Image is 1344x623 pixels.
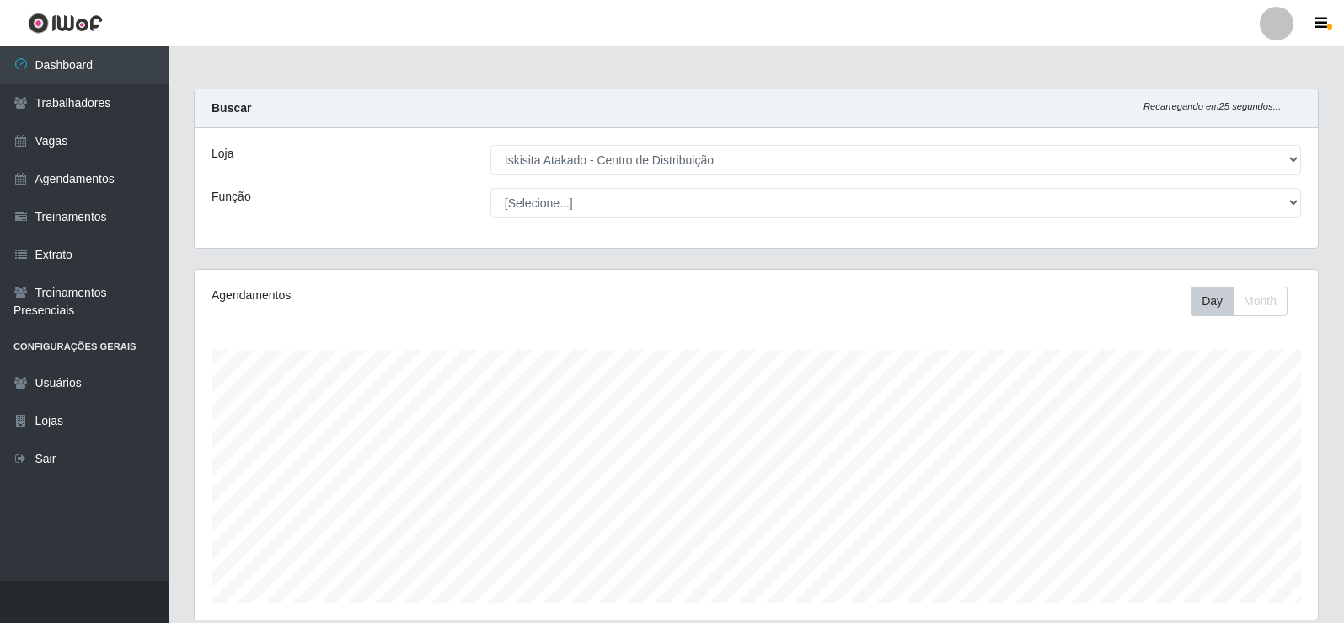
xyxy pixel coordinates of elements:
img: CoreUI Logo [28,13,103,34]
button: Month [1233,287,1288,316]
button: Day [1191,287,1234,316]
strong: Buscar [212,101,251,115]
label: Loja [212,145,233,163]
label: Função [212,188,251,206]
div: First group [1191,287,1288,316]
div: Toolbar with button groups [1191,287,1301,316]
div: Agendamentos [212,287,651,304]
i: Recarregando em 25 segundos... [1143,101,1281,111]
